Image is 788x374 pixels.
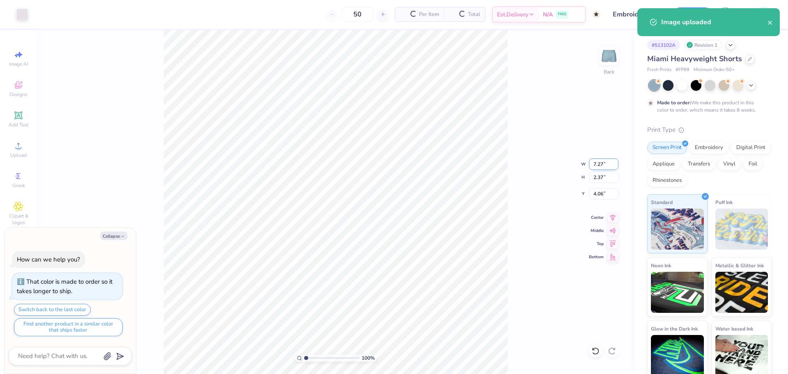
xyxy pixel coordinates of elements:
span: Fresh Prints [647,67,671,73]
button: Collapse [100,232,128,240]
div: Applique [647,158,680,170]
span: Top [589,241,604,247]
span: Metallic & Glitter Ink [715,261,764,270]
span: # FP89 [676,67,689,73]
span: Add Text [9,122,28,128]
span: 100 % [362,354,375,362]
div: Transfers [683,158,715,170]
span: N/A [543,10,553,19]
input: – – [341,7,373,22]
span: Bottom [589,254,604,260]
span: Clipart & logos [4,213,33,226]
img: Metallic & Glitter Ink [715,272,768,313]
span: Puff Ink [715,198,733,207]
div: We make this product in this color to order, which means it takes 8 weeks. [657,99,758,114]
div: Print Type [647,125,772,135]
span: Center [589,215,604,220]
button: Switch back to the last color [14,304,91,316]
div: Vinyl [718,158,741,170]
span: Greek [12,182,25,189]
span: Middle [589,228,604,234]
span: Total [468,10,480,19]
div: Back [604,68,614,76]
img: Back [601,48,617,64]
span: Image AI [9,61,28,67]
img: Standard [651,209,704,250]
div: That color is made to order so it takes longer to ship. [17,278,112,295]
strong: Made to order: [657,99,691,106]
div: How can we help you? [17,255,80,264]
div: Image uploaded [661,17,767,27]
span: Upload [10,152,27,158]
div: # 513102A [647,40,680,50]
span: Neon Ink [651,261,671,270]
span: Minimum Order: 50 + [694,67,735,73]
div: Revision 1 [684,40,722,50]
input: Untitled Design [607,6,667,23]
img: Puff Ink [715,209,768,250]
button: close [767,17,773,27]
img: Neon Ink [651,272,704,313]
span: Designs [9,91,27,98]
span: Per Item [419,10,439,19]
span: Water based Ink [715,324,753,333]
div: Screen Print [647,142,687,154]
span: Standard [651,198,673,207]
span: Miami Heavyweight Shorts [647,54,742,64]
div: Digital Print [731,142,771,154]
div: Rhinestones [647,174,687,187]
span: Est. Delivery [497,10,528,19]
span: FREE [558,11,566,17]
div: Embroidery [689,142,728,154]
button: Find another product in a similar color that ships faster [14,318,123,336]
div: Foil [743,158,763,170]
span: Glow in the Dark Ink [651,324,698,333]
